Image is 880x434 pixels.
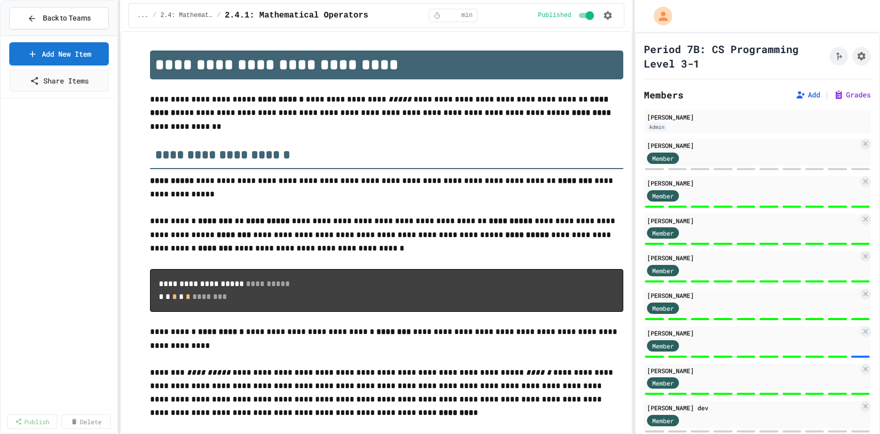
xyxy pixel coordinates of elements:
[652,266,674,275] span: Member
[160,11,213,20] span: 2.4: Mathematical Operators
[9,7,109,29] button: Back to Teams
[538,11,571,20] span: Published
[643,4,675,28] div: My Account
[647,216,858,225] div: [PERSON_NAME]
[647,328,858,338] div: [PERSON_NAME]
[824,89,829,101] span: |
[217,11,221,20] span: /
[834,90,871,100] button: Grades
[225,9,368,22] span: 2.4.1: Mathematical Operators
[644,42,825,71] h1: Period 7B: CS Programming Level 3-1
[43,13,91,24] span: Back to Teams
[647,141,858,150] div: [PERSON_NAME]
[644,88,684,102] h2: Members
[647,123,667,131] div: Admin
[852,47,871,65] button: Assignment Settings
[538,9,596,22] div: Content is published and visible to students
[647,366,858,375] div: [PERSON_NAME]
[652,378,674,388] span: Member
[652,154,674,163] span: Member
[9,70,109,92] a: Share Items
[795,90,820,100] button: Add
[829,47,848,65] button: Click to see fork details
[647,291,858,300] div: [PERSON_NAME]
[9,42,109,65] a: Add New Item
[652,191,674,201] span: Member
[61,414,111,429] a: Delete
[647,112,868,122] div: [PERSON_NAME]
[153,11,156,20] span: /
[461,11,473,20] span: min
[652,416,674,425] span: Member
[652,228,674,238] span: Member
[7,414,57,429] a: Publish
[647,253,858,262] div: [PERSON_NAME]
[137,11,148,20] span: ...
[652,341,674,350] span: Member
[647,403,858,412] div: [PERSON_NAME] dev
[652,304,674,313] span: Member
[647,178,858,188] div: [PERSON_NAME]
